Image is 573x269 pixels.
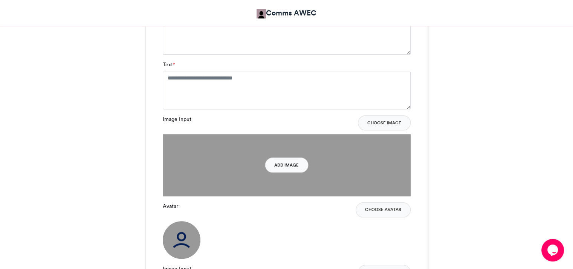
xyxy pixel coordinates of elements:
[358,115,411,130] button: Choose Image
[265,157,308,173] button: Add Image
[163,115,191,123] label: Image Input
[163,221,200,259] img: user_circle.png
[541,239,565,261] iframe: chat widget
[163,61,175,69] label: Text
[257,8,316,18] a: Comms AWEC
[257,9,266,18] img: Comms AWEC
[163,202,178,210] label: Avatar
[356,202,411,217] button: Choose Avatar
